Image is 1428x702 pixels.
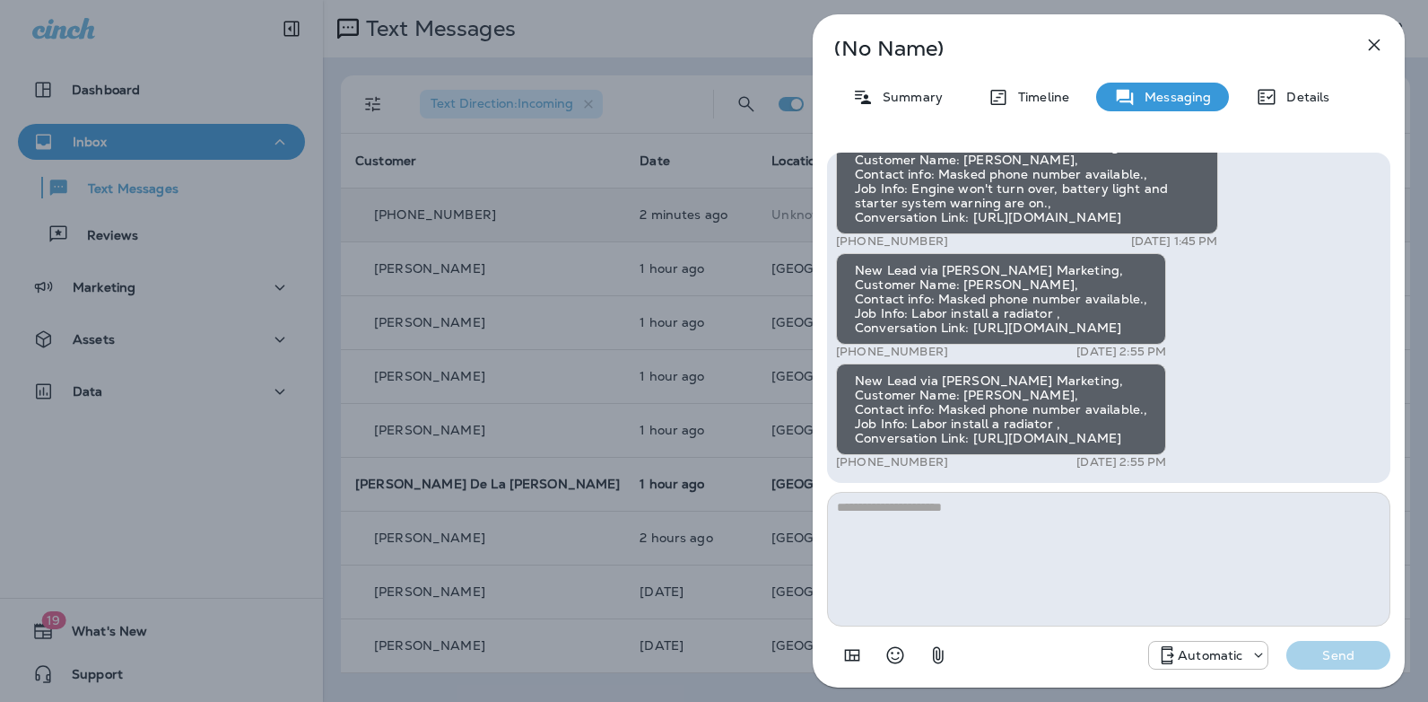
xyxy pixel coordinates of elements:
p: [DATE] 2:55 PM [1076,455,1166,469]
div: New Lead via [PERSON_NAME] Marketing, Customer Name: [PERSON_NAME], Contact info: Masked phone nu... [836,253,1166,345]
p: Messaging [1136,90,1211,104]
button: Select an emoji [877,637,913,673]
p: Timeline [1009,90,1069,104]
div: New Lead via [PERSON_NAME] Marketing, Customer Name: [PERSON_NAME], Contact info: Masked phone nu... [836,128,1218,234]
p: [PHONE_NUMBER] [836,234,948,249]
p: [DATE] 1:45 PM [1131,234,1218,249]
p: [DATE] 2:55 PM [1076,345,1166,359]
p: [PHONE_NUMBER] [836,455,948,469]
p: Details [1277,90,1329,104]
p: (No Name) [834,41,1324,56]
button: Add in a premade template [834,637,870,673]
p: Automatic [1178,648,1242,663]
p: [PHONE_NUMBER] [836,345,948,359]
div: New Lead via [PERSON_NAME] Marketing, Customer Name: [PERSON_NAME], Contact info: Masked phone nu... [836,364,1166,455]
p: Summary [874,90,943,104]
